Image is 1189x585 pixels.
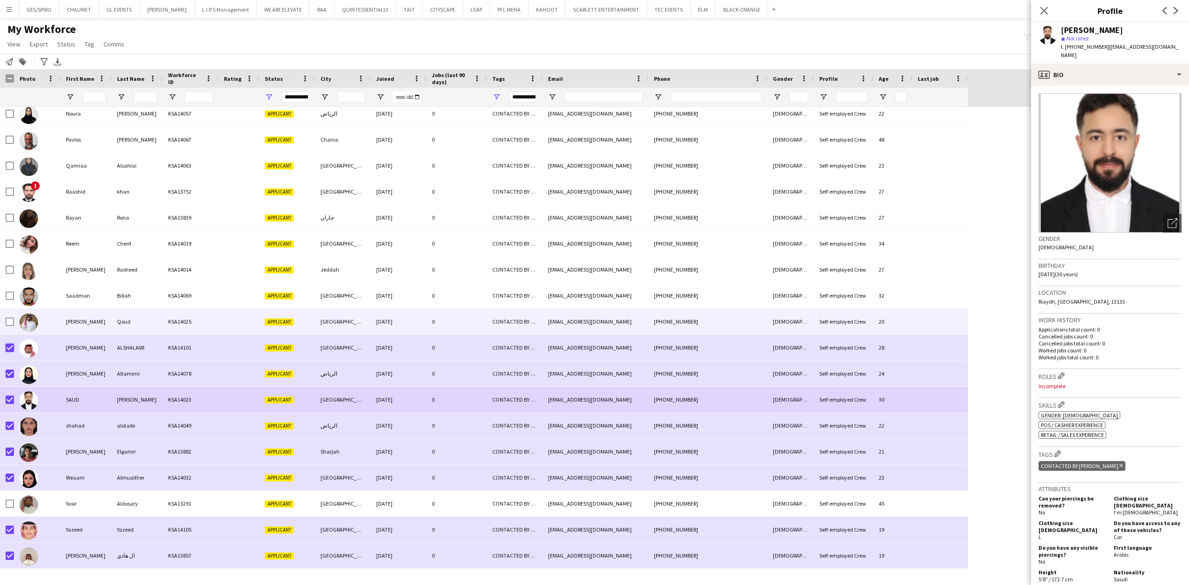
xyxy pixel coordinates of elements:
div: KSA14063 [163,153,218,178]
div: [PHONE_NUMBER] [648,413,767,438]
input: Age Filter Input [895,91,907,103]
div: KSA14019 [163,231,218,256]
div: Self-employed Crew [814,231,873,256]
div: Altamimi [111,361,163,386]
app-action-btn: Export XLSX [52,56,63,67]
img: SAUD ALAMRI [20,391,38,410]
a: Status [53,38,79,50]
div: alotaibi [111,413,163,438]
input: Gender Filter Input [790,91,808,103]
div: [DATE] [371,231,426,256]
div: الرياض [315,101,371,126]
div: [PHONE_NUMBER] [648,205,767,230]
button: Open Filter Menu [168,93,176,101]
div: [PHONE_NUMBER] [648,179,767,204]
div: KSA14025 [163,309,218,334]
div: [EMAIL_ADDRESS][DOMAIN_NAME] [542,153,648,178]
img: Crew avatar or photo [1039,93,1182,233]
button: GL EVENTS [99,0,140,19]
h3: Profile [1031,5,1189,17]
div: [PERSON_NAME] [60,257,111,282]
div: Raashid [60,179,111,204]
img: Weaam Almuaither [20,469,38,488]
img: Yazeed Yazeed [20,521,38,540]
div: KSA14101 [163,335,218,360]
div: الرياض [315,361,371,386]
a: Export [26,38,52,50]
div: Self-employed Crew [814,205,873,230]
div: CONTACTED BY [PERSON_NAME], EXPERTS PROFILE, [DEMOGRAPHIC_DATA] SPEAKER, [PERSON_NAME] PROFILE, [... [487,491,542,516]
div: [DEMOGRAPHIC_DATA] [767,283,814,308]
div: Self-employed Crew [814,517,873,542]
div: 0 [426,335,487,360]
div: 22 [873,101,912,126]
app-action-btn: Advanced filters [39,56,50,67]
div: [DEMOGRAPHIC_DATA] [767,257,814,282]
div: CONTACTED BY [PERSON_NAME] [487,439,542,464]
div: Chania [315,127,371,152]
div: CONTACTED BY [PERSON_NAME] [487,335,542,360]
div: 21 [873,439,912,464]
div: [GEOGRAPHIC_DATA] [315,153,371,178]
div: KSA14105 [163,517,218,542]
div: Noura [60,101,111,126]
button: WE ARE ELEVATE [257,0,310,19]
div: Alsahlai [111,153,163,178]
button: BLACK ORANGE [716,0,768,19]
div: [DATE] [371,413,426,438]
div: Self-employed Crew [814,413,873,438]
div: Yazeed [60,517,111,542]
img: Raashid khan [20,183,38,202]
a: View [4,38,24,50]
div: [DEMOGRAPHIC_DATA] [767,335,814,360]
span: Export [30,40,48,48]
div: [DATE] [371,309,426,334]
div: [EMAIL_ADDRESS][DOMAIN_NAME] [542,231,648,256]
span: View [7,40,20,48]
div: [DATE] [371,205,426,230]
a: Comms [100,38,128,50]
div: 0 [426,257,487,282]
div: Self-employed Crew [814,127,873,152]
div: [PERSON_NAME] [60,543,111,568]
div: CONTACTED BY [PERSON_NAME] [487,465,542,490]
div: Elgamri [111,439,163,464]
div: [PHONE_NUMBER] [648,491,767,516]
input: First Name Filter Input [83,91,106,103]
img: Sara Altamimi [20,365,38,384]
div: [EMAIL_ADDRESS][DOMAIN_NAME] [542,335,648,360]
div: 19 [873,543,912,568]
button: Open Filter Menu [492,93,501,101]
img: محمد ال هادي [20,547,38,566]
div: [PHONE_NUMBER] [648,361,767,386]
div: [GEOGRAPHIC_DATA] [315,543,371,568]
div: SAUD [60,387,111,412]
app-action-btn: Add to tag [17,56,28,67]
div: 20 [873,309,912,334]
div: Reem [60,231,111,256]
div: 23 [873,153,912,178]
div: 23 [873,465,912,490]
div: Almuaither [111,465,163,490]
div: Rona [111,205,163,230]
img: Reem Cherif [20,235,38,254]
div: [DEMOGRAPHIC_DATA] [767,205,814,230]
div: 22 [873,413,912,438]
div: Self-employed Crew [814,101,873,126]
div: [PHONE_NUMBER] [648,439,767,464]
div: Self-employed Crew [814,283,873,308]
div: CONTACTED BY [PERSON_NAME] [487,517,542,542]
div: Self-employed Crew [814,491,873,516]
div: Self-employed Crew [814,257,873,282]
div: [DEMOGRAPHIC_DATA] [767,127,814,152]
div: Self-employed Crew [814,179,873,204]
div: [PERSON_NAME] [1061,26,1123,34]
img: Noura Mohammad [20,105,38,124]
div: shahad [60,413,111,438]
div: [DATE] [371,387,426,412]
div: [PERSON_NAME] [60,361,111,386]
div: [EMAIL_ADDRESS][DOMAIN_NAME] [542,257,648,282]
div: Pavlos [60,127,111,152]
div: [EMAIL_ADDRESS][DOMAIN_NAME] [542,543,648,568]
div: CONTACTED BY [PERSON_NAME] [487,361,542,386]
